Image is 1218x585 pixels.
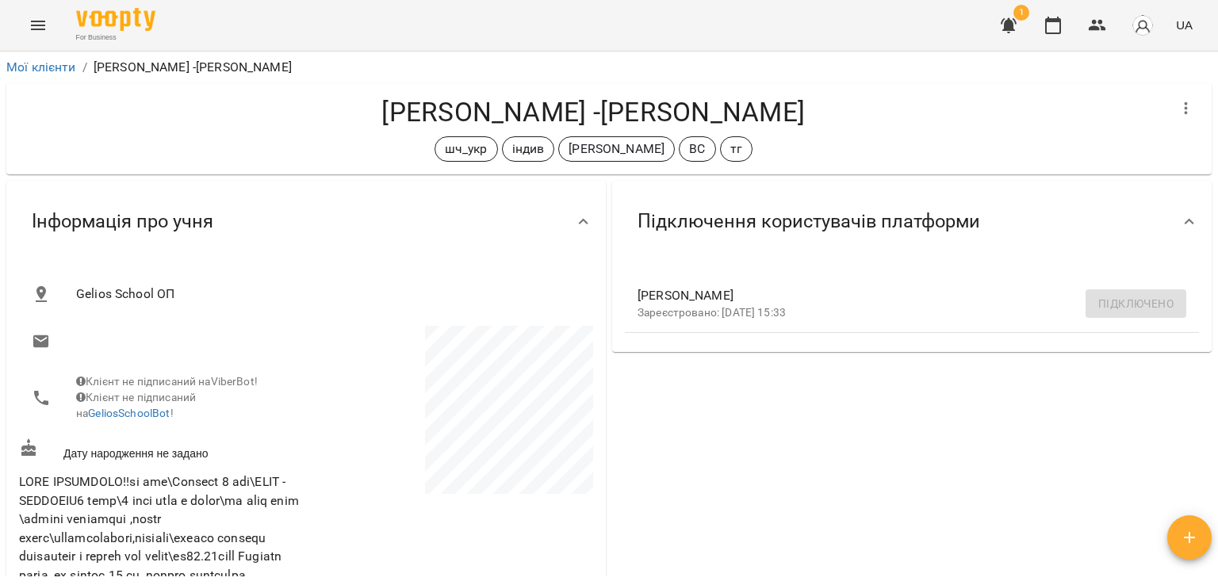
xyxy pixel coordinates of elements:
a: Мої клієнти [6,59,76,75]
span: Gelios School ОП [76,285,580,304]
p: [PERSON_NAME] [569,140,665,159]
span: For Business [76,32,155,43]
span: Клієнт не підписаний на ViberBot! [76,375,258,388]
img: avatar_s.png [1132,14,1154,36]
span: [PERSON_NAME] [638,286,1161,305]
nav: breadcrumb [6,58,1212,77]
div: Інформація про учня [6,181,606,262]
div: [PERSON_NAME] [558,136,675,162]
span: Підключення користувачів платформи [638,209,980,234]
p: шч_укр [445,140,488,159]
h4: [PERSON_NAME] -[PERSON_NAME] [19,96,1167,128]
button: UA [1170,10,1199,40]
a: GeliosSchoolBot [88,407,170,419]
span: Інформація про учня [32,209,213,234]
p: індив [512,140,545,159]
p: Зареєстровано: [DATE] 15:33 [638,305,1161,321]
img: Voopty Logo [76,8,155,31]
div: Підключення користувачів платформи [612,181,1212,262]
button: Menu [19,6,57,44]
p: тг [730,140,742,159]
div: тг [720,136,753,162]
div: ВС [679,136,715,162]
p: ВС [689,140,705,159]
div: індив [502,136,555,162]
span: Клієнт не підписаний на ! [76,391,196,419]
p: [PERSON_NAME] -[PERSON_NAME] [94,58,292,77]
li: / [82,58,87,77]
div: Дату народження не задано [16,435,306,465]
span: 1 [1013,5,1029,21]
span: UA [1176,17,1193,33]
div: шч_укр [435,136,498,162]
